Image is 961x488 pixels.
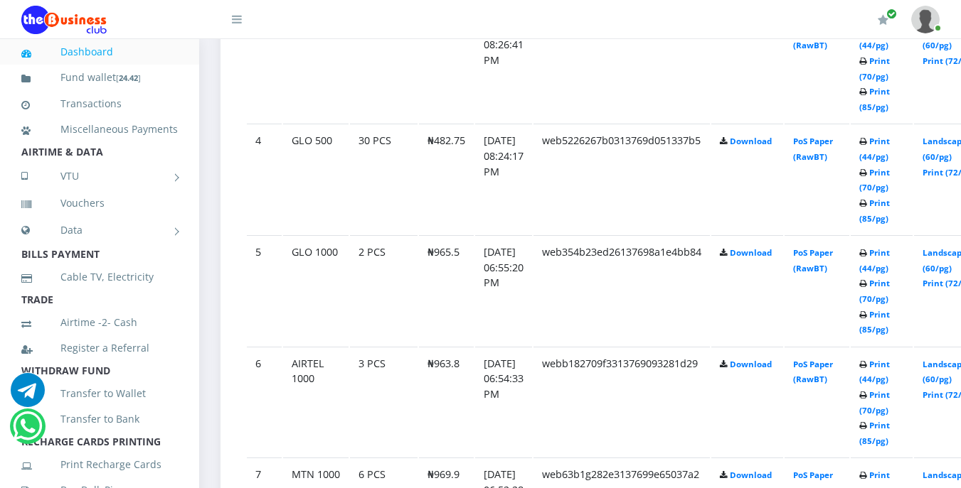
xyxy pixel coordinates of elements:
a: PoS Paper (RawBT) [793,359,833,385]
img: Logo [21,6,107,34]
td: GLO 1000 [283,235,349,345]
a: Print (70/pg) [859,389,890,416]
td: web0561d01324137691232e6826 [533,13,710,123]
td: [DATE] 06:55:20 PM [475,235,532,345]
a: Transactions [21,87,178,120]
a: Data [21,212,178,248]
td: ₦965.5 [419,235,474,345]
a: Dashboard [21,36,178,68]
a: PoS Paper (RawBT) [793,136,833,162]
td: 3 [247,13,282,123]
small: [ ] [116,72,141,83]
a: Register a Referral [21,332,178,364]
a: Print (70/pg) [859,278,890,304]
td: GLO 200 [283,13,349,123]
td: webb182709f3313769093281d29 [533,347,710,457]
td: AIRTEL 1000 [283,347,349,457]
b: 24.42 [119,72,138,83]
td: 2 PCS [350,235,418,345]
a: Download [730,136,772,146]
a: Download [730,247,772,258]
td: GLO 500 [283,124,349,234]
td: [DATE] 08:24:17 PM [475,124,532,234]
a: Download [730,470,772,480]
a: Print (85/pg) [859,309,890,335]
a: Fund wallet[24.42] [21,61,178,94]
a: Print Recharge Cards [21,448,178,481]
a: Print (85/pg) [859,420,890,446]
a: Cable TV, Electricity [21,261,178,293]
td: [DATE] 06:54:33 PM [475,347,532,457]
td: web354b23ed26137698a1e4bb84 [533,235,710,345]
a: Print (85/pg) [859,197,890,224]
a: Print (70/pg) [859,55,890,82]
a: VTU [21,158,178,194]
a: Chat for support [11,384,45,407]
a: Airtime -2- Cash [21,306,178,339]
a: Print (70/pg) [859,167,890,193]
a: PoS Paper (RawBT) [793,247,833,273]
td: web5226267b0313769d051337b5 [533,124,710,234]
a: Transfer to Bank [21,403,178,435]
td: 6 [247,347,282,457]
span: Renew/Upgrade Subscription [886,9,897,19]
i: Renew/Upgrade Subscription [878,14,888,26]
td: ₦963.8 [419,347,474,457]
td: 3 PCS [350,347,418,457]
a: Print (44/pg) [859,136,890,162]
td: 30 PCS [350,124,418,234]
td: 60 PCS [350,13,418,123]
td: ₦193.1 [419,13,474,123]
td: [DATE] 08:26:41 PM [475,13,532,123]
a: Vouchers [21,187,178,219]
a: Chat for support [13,420,42,443]
a: Print (85/pg) [859,86,890,112]
td: 5 [247,235,282,345]
a: Transfer to Wallet [21,377,178,410]
a: Print (44/pg) [859,247,890,273]
td: 4 [247,124,282,234]
a: Download [730,359,772,369]
td: ₦482.75 [419,124,474,234]
a: Miscellaneous Payments [21,113,178,146]
a: Print (44/pg) [859,359,890,385]
img: User [911,6,940,33]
